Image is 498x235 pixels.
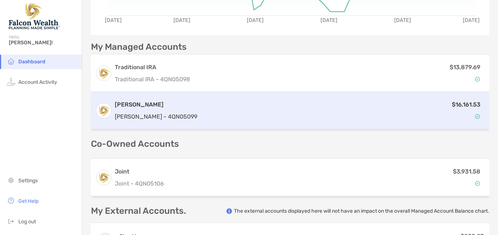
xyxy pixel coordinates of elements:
[96,103,111,118] img: logo account
[9,40,77,46] span: [PERSON_NAME]!
[7,176,15,184] img: settings icon
[475,181,480,186] img: Account Status icon
[115,100,197,109] h3: [PERSON_NAME]
[96,66,111,81] img: logo account
[452,100,480,109] p: $16,161.53
[450,63,480,72] p: $13,879.69
[321,17,338,23] text: [DATE]
[7,77,15,86] img: activity icon
[7,217,15,225] img: logout icon
[475,77,480,82] img: Account Status icon
[91,206,186,216] p: My External Accounts.
[463,17,480,23] text: [DATE]
[247,17,264,23] text: [DATE]
[115,63,190,72] h3: Traditional IRA
[96,170,111,185] img: logo account
[105,17,122,23] text: [DATE]
[173,17,190,23] text: [DATE]
[9,3,60,29] img: Falcon Wealth Planning Logo
[7,57,15,66] img: household icon
[18,79,57,85] span: Account Activity
[115,167,164,176] h3: Joint
[115,179,164,188] p: Joint - 4QN05106
[18,219,36,225] span: Log out
[394,17,411,23] text: [DATE]
[475,114,480,119] img: Account Status icon
[453,167,480,176] p: $3,931.58
[226,208,232,214] img: info
[115,75,190,84] p: Traditional IRA - 4QN05098
[7,196,15,205] img: get-help icon
[91,42,187,52] p: My Managed Accounts
[18,198,39,204] span: Get Help
[18,59,45,65] span: Dashboard
[234,208,489,215] p: The external accounts displayed here will not have an impact on the overall Managed Account Balan...
[115,112,197,121] p: [PERSON_NAME] - 4QN05099
[91,139,489,149] p: Co-Owned Accounts
[18,178,38,184] span: Settings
